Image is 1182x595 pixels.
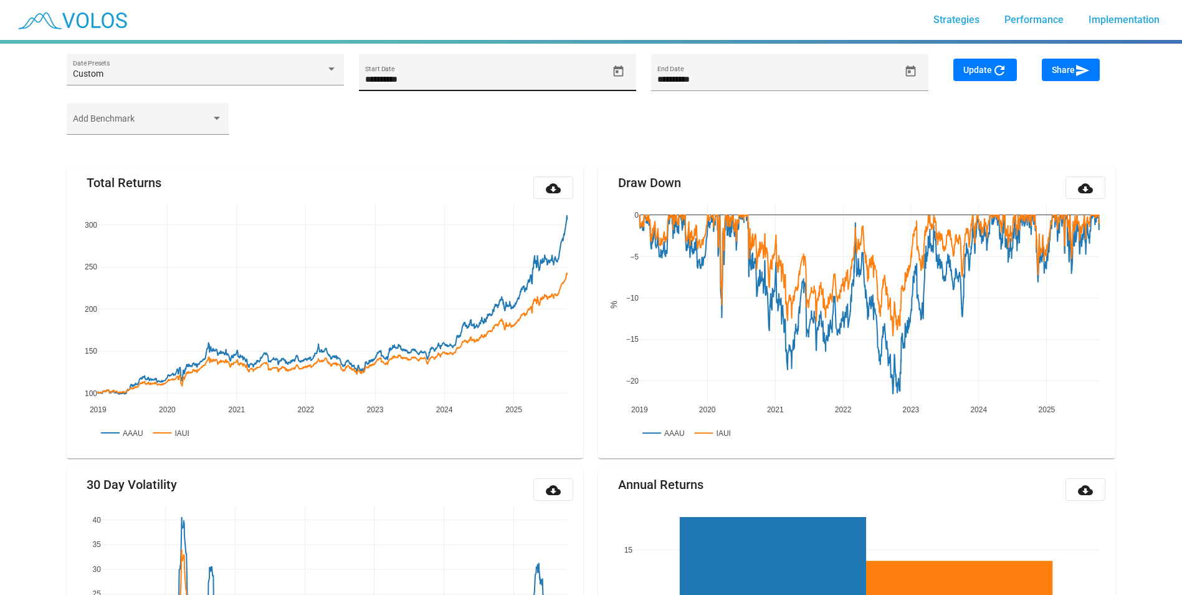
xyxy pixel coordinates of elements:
span: Custom [73,69,103,79]
mat-icon: send [1075,63,1090,78]
button: Update [953,59,1017,81]
a: Performance [994,9,1074,31]
mat-icon: cloud_download [546,181,561,196]
button: Open calendar [900,60,922,82]
mat-icon: cloud_download [1078,181,1093,196]
mat-card-title: Annual Returns [618,478,703,491]
span: Performance [1004,14,1064,26]
a: Implementation [1079,9,1170,31]
mat-card-title: Draw Down [618,177,681,189]
a: Strategies [923,9,989,31]
mat-icon: cloud_download [546,483,561,498]
mat-card-title: Total Returns [87,177,161,189]
span: Share [1052,65,1090,75]
span: Implementation [1089,14,1160,26]
mat-icon: refresh [992,63,1007,78]
img: blue_transparent.png [10,4,133,36]
mat-card-title: 30 Day Volatility [87,478,177,491]
mat-icon: cloud_download [1078,483,1093,498]
button: Open calendar [608,60,629,82]
button: Share [1042,59,1100,81]
span: Update [963,65,1007,75]
span: Strategies [933,14,979,26]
